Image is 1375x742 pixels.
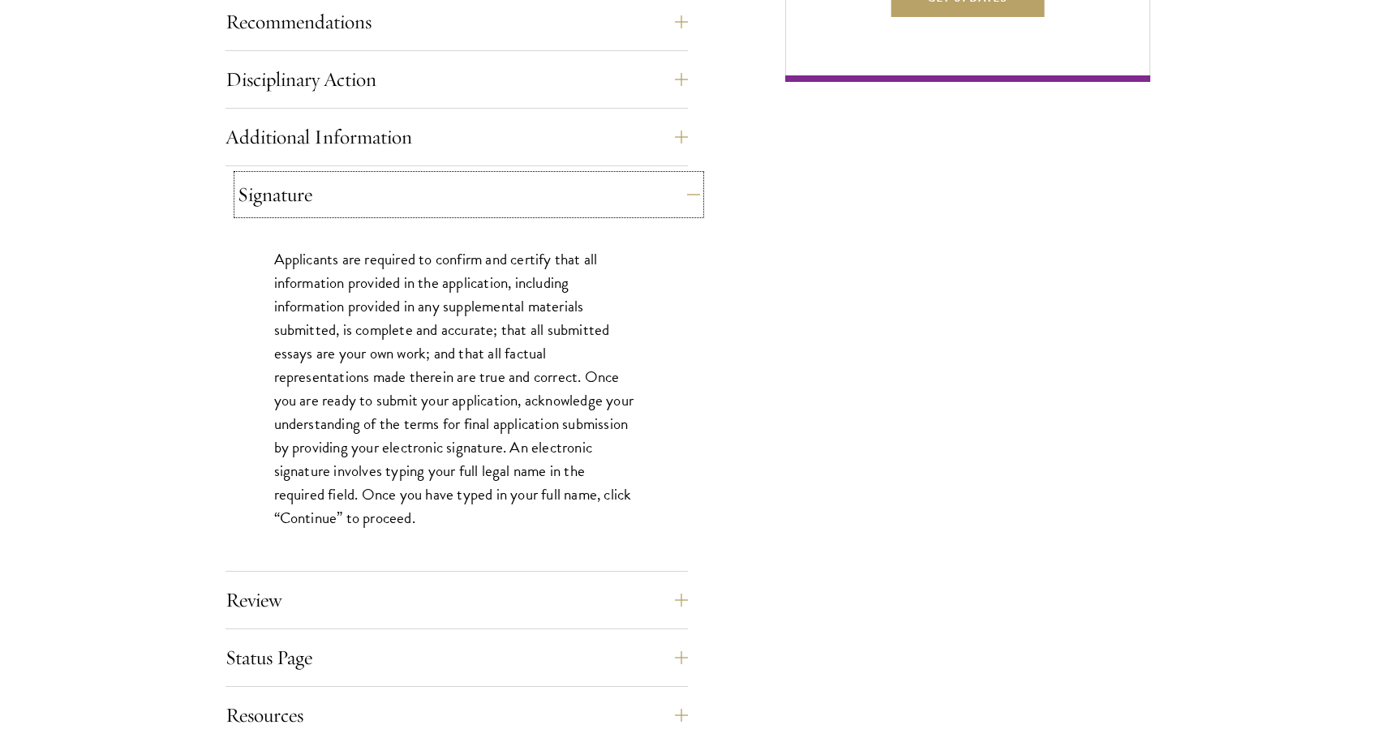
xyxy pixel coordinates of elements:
button: Status Page [226,638,688,677]
button: Resources [226,696,688,735]
button: Signature [238,175,700,214]
button: Review [226,581,688,620]
button: Additional Information [226,118,688,157]
p: Applicants are required to confirm and certify that all information provided in the application, ... [274,247,639,530]
button: Recommendations [226,2,688,41]
button: Disciplinary Action [226,60,688,99]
